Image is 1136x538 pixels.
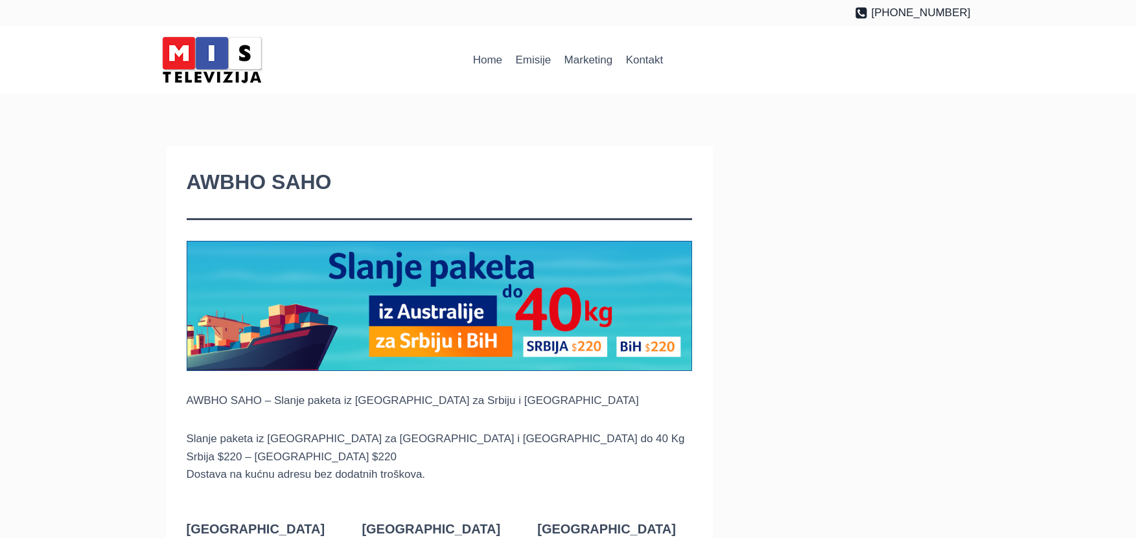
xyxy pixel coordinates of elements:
h1: AWBHO SAHO [187,166,693,197]
a: [PHONE_NUMBER] [855,4,971,21]
span: [PHONE_NUMBER] [871,4,970,21]
p: Slanje paketa iz [GEOGRAPHIC_DATA] za [GEOGRAPHIC_DATA] i [GEOGRAPHIC_DATA] do 40 Kg Srbija $220 ... [187,430,693,483]
a: Home [467,45,509,76]
a: Kontakt [619,45,669,76]
nav: Primary Navigation [467,45,670,76]
img: MIS Television [157,32,267,87]
a: Marketing [557,45,619,76]
p: AWBHO SAHO – Slanje paketa iz [GEOGRAPHIC_DATA] za Srbiju i [GEOGRAPHIC_DATA] [187,392,693,409]
a: Emisije [509,45,557,76]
